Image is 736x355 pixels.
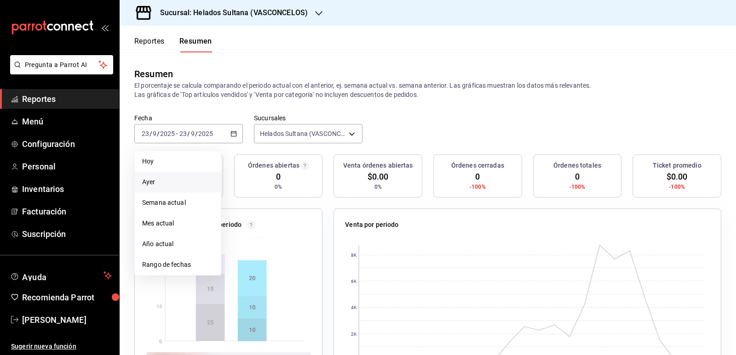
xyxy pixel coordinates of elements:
[11,342,112,351] span: Sugerir nueva función
[470,183,486,191] span: -100%
[134,115,243,121] label: Fecha
[134,37,165,52] button: Reportes
[351,253,357,258] text: 8K
[25,60,99,70] span: Pregunta a Parrot AI
[22,228,112,240] span: Suscripción
[134,81,721,99] p: El porcentaje se calcula comparando el período actual con el anterior, ej. semana actual vs. sema...
[22,291,112,304] span: Recomienda Parrot
[669,183,685,191] span: -100%
[142,219,213,228] span: Mes actual
[22,314,112,326] span: [PERSON_NAME]
[343,161,413,170] h3: Venta órdenes abiertas
[142,239,213,249] span: Año actual
[142,260,213,270] span: Rango de fechas
[22,160,112,173] span: Personal
[653,161,701,170] h3: Ticket promedio
[351,332,357,337] text: 2K
[160,130,175,137] input: ----
[198,130,213,137] input: ----
[187,130,190,137] span: /
[134,67,173,81] div: Resumen
[22,183,112,195] span: Inventarios
[22,93,112,105] span: Reportes
[475,170,480,183] span: 0
[152,130,157,137] input: --
[22,205,112,218] span: Facturación
[195,130,198,137] span: /
[142,198,213,208] span: Semana actual
[22,138,112,150] span: Configuración
[179,37,212,52] button: Resumen
[142,177,213,187] span: Ayer
[275,183,282,191] span: 0%
[374,183,382,191] span: 0%
[553,161,601,170] h3: Órdenes totales
[248,161,299,170] h3: Órdenes abiertas
[190,130,195,137] input: --
[451,161,504,170] h3: Órdenes cerradas
[142,157,213,166] span: Hoy
[260,129,345,138] span: Helados Sultana (VASCONCELOS)
[22,270,100,281] span: Ayuda
[575,170,580,183] span: 0
[22,115,112,128] span: Menú
[101,24,109,31] button: open_drawer_menu
[368,170,389,183] span: $0.00
[276,170,281,183] span: 0
[141,130,149,137] input: --
[351,305,357,310] text: 4K
[176,130,178,137] span: -
[10,55,113,74] button: Pregunta a Parrot AI
[254,115,362,121] label: Sucursales
[149,130,152,137] span: /
[153,7,308,18] h3: Sucursal: Helados Sultana (VASCONCELOS)
[667,170,688,183] span: $0.00
[351,279,357,284] text: 6K
[157,130,160,137] span: /
[134,37,212,52] div: navigation tabs
[6,67,113,76] a: Pregunta a Parrot AI
[179,130,187,137] input: --
[345,220,398,230] p: Venta por periodo
[569,183,586,191] span: -100%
